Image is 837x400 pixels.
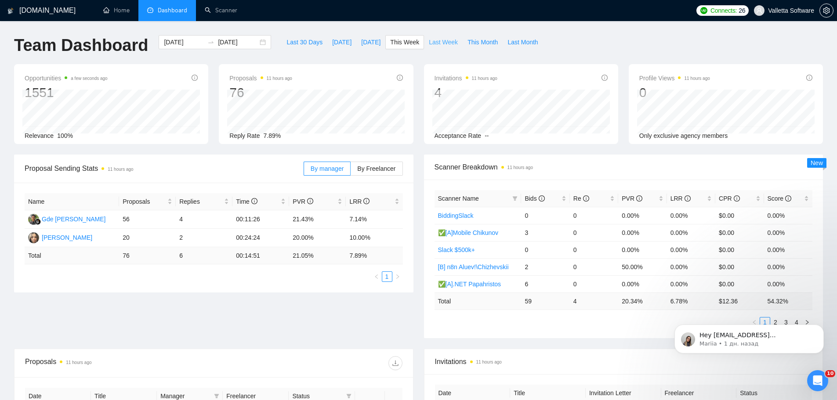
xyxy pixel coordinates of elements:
button: right [392,271,403,282]
td: 2 [521,258,569,275]
td: 0 [570,275,618,292]
a: ✅[A].NET Papahristos [438,281,501,288]
span: Bids [525,195,544,202]
span: PVR [293,198,313,205]
span: Relevance [25,132,54,139]
button: Last Month [503,35,543,49]
td: 6 [176,247,232,264]
td: 00:14:51 [232,247,289,264]
span: info-circle [806,75,812,81]
td: 00:24:24 [232,229,289,247]
time: 11 hours ago [108,167,133,172]
span: filter [214,393,219,399]
span: filter [346,393,351,399]
span: LRR [349,198,370,205]
button: download [388,356,402,370]
iframe: Intercom live chat [807,370,828,391]
span: PVR [622,195,642,202]
td: $0.00 [715,207,764,224]
th: Name [25,193,119,210]
span: right [395,274,400,279]
span: Score [768,195,791,202]
td: 54.32 % [764,292,812,310]
span: Proposals [229,73,292,83]
time: 11 hours ago [66,360,91,365]
span: New [811,159,823,166]
span: This Week [390,37,419,47]
span: info-circle [251,198,257,204]
div: 0 [639,84,710,101]
a: BiddingSlack [438,212,474,219]
td: 50.00% [618,258,667,275]
button: This Week [385,35,424,49]
td: 21.05 % [289,247,346,264]
span: Time [236,198,257,205]
td: 0.00% [764,241,812,258]
td: Total [25,247,119,264]
span: Only exclusive agency members [639,132,728,139]
span: filter [512,196,518,201]
td: 0.00% [618,207,667,224]
div: 76 [229,84,292,101]
td: 7.89 % [346,247,402,264]
span: Dashboard [158,7,187,14]
a: 1 [382,272,392,281]
td: 0.00% [764,207,812,224]
td: 0.00% [764,275,812,292]
span: info-circle [636,195,642,202]
span: info-circle [192,75,198,81]
span: [DATE] [361,37,380,47]
a: setting [819,7,833,14]
td: $0.00 [715,275,764,292]
iframe: Intercom notifications сообщение [661,306,837,368]
span: dashboard [147,7,153,13]
span: Re [573,195,589,202]
img: GK [28,214,39,225]
h1: Team Dashboard [14,35,148,56]
span: user [756,7,762,14]
td: 4 [176,210,232,229]
a: GKGde [PERSON_NAME] [28,215,106,222]
td: 0 [570,224,618,241]
td: 0 [521,207,569,224]
td: 20.00% [289,229,346,247]
a: Slack $500k+ [438,246,475,253]
div: Gde [PERSON_NAME] [42,214,106,224]
td: 0.00% [667,275,715,292]
td: $0.00 [715,224,764,241]
span: setting [820,7,833,14]
span: Replies [179,197,222,206]
span: By Freelancer [357,165,395,172]
input: End date [218,37,258,47]
span: CPR [719,195,739,202]
li: Previous Page [371,271,382,282]
span: info-circle [734,195,740,202]
th: Proposals [119,193,176,210]
div: [PERSON_NAME] [42,233,92,242]
td: 56 [119,210,176,229]
td: 0 [570,241,618,258]
td: 0 [570,258,618,275]
span: 26 [739,6,745,15]
span: Invitations [435,73,497,83]
span: swap-right [207,39,214,46]
span: Proposal Sending Stats [25,163,304,174]
span: 7.89% [264,132,281,139]
span: Scanner Name [438,195,479,202]
td: $0.00 [715,258,764,275]
span: [DATE] [332,37,351,47]
td: 0.00% [667,207,715,224]
img: logo [7,4,14,18]
td: 4 [570,292,618,310]
span: info-circle [601,75,608,81]
span: -- [485,132,489,139]
button: left [371,271,382,282]
td: 20.34 % [618,292,667,310]
time: 11 hours ago [472,76,497,81]
td: 0.00% [764,258,812,275]
a: ✅[A]Mobile Chikunov [438,229,499,236]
